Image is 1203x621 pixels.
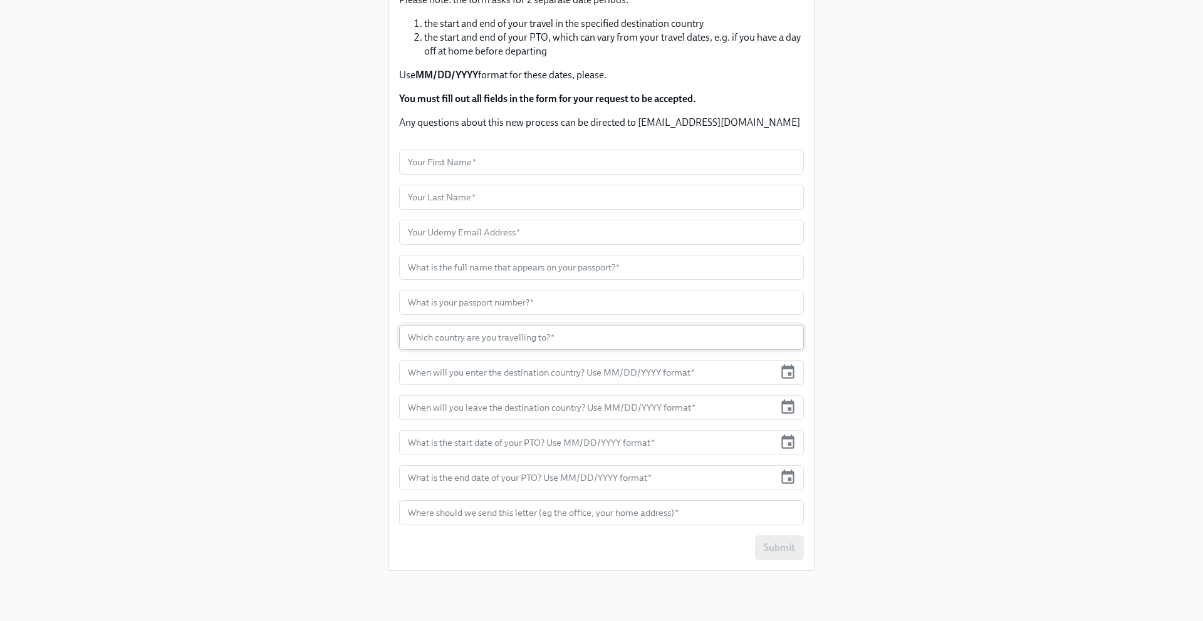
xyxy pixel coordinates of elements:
[399,116,804,130] p: Any questions about this new process can be directed to [EMAIL_ADDRESS][DOMAIN_NAME]
[399,68,804,82] p: Use format for these dates, please.
[399,465,774,490] input: MM/DD/YYYY
[399,93,696,105] strong: You must fill out all fields in the form for your request to be accepted.
[399,430,774,455] input: MM/DD/YYYY
[424,17,804,31] li: the start and end of your travel in the specified destination country
[399,360,774,385] input: MM/DD/YYYY
[424,31,804,58] li: the start and end of your PTO, which can vary from your travel dates, e.g. if you have a day off ...
[415,69,478,81] strong: MM/DD/YYYY
[399,395,774,420] input: MM/DD/YYYY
